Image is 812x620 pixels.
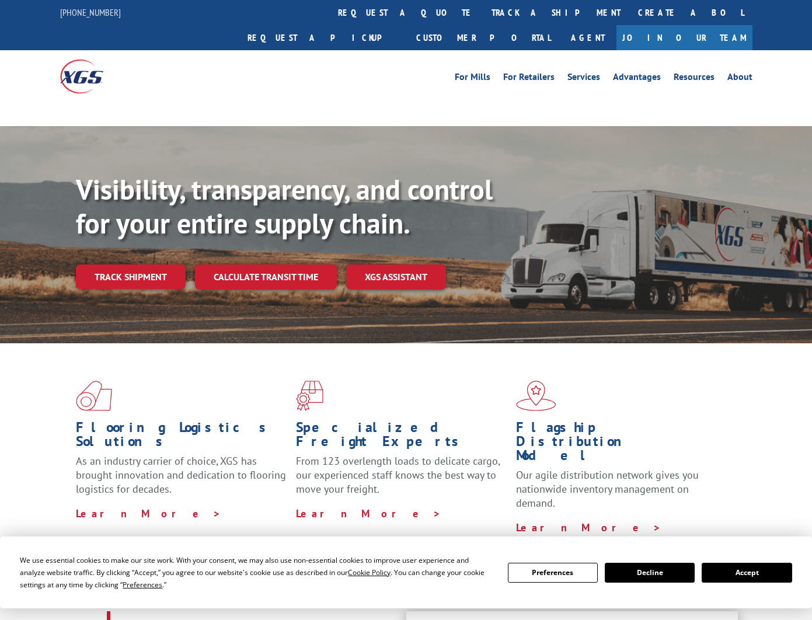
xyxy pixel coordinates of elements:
[76,420,287,454] h1: Flooring Logistics Solutions
[567,72,600,85] a: Services
[605,563,695,583] button: Decline
[455,72,490,85] a: For Mills
[727,72,752,85] a: About
[516,420,727,468] h1: Flagship Distribution Model
[516,468,699,510] span: Our agile distribution network gives you nationwide inventory management on demand.
[346,264,446,290] a: XGS ASSISTANT
[76,507,221,520] a: Learn More >
[239,25,407,50] a: Request a pickup
[616,25,752,50] a: Join Our Team
[559,25,616,50] a: Agent
[296,454,507,506] p: From 123 overlength loads to delicate cargo, our experienced staff knows the best way to move you...
[508,563,598,583] button: Preferences
[613,72,661,85] a: Advantages
[60,6,121,18] a: [PHONE_NUMBER]
[76,264,186,289] a: Track shipment
[503,72,555,85] a: For Retailers
[296,507,441,520] a: Learn More >
[674,72,715,85] a: Resources
[702,563,792,583] button: Accept
[516,381,556,411] img: xgs-icon-flagship-distribution-model-red
[195,264,337,290] a: Calculate transit time
[20,554,493,591] div: We use essential cookies to make our site work. With your consent, we may also use non-essential ...
[348,567,391,577] span: Cookie Policy
[407,25,559,50] a: Customer Portal
[296,381,323,411] img: xgs-icon-focused-on-flooring-red
[123,580,162,590] span: Preferences
[76,381,112,411] img: xgs-icon-total-supply-chain-intelligence-red
[76,171,493,241] b: Visibility, transparency, and control for your entire supply chain.
[76,454,286,496] span: As an industry carrier of choice, XGS has brought innovation and dedication to flooring logistics...
[516,521,661,534] a: Learn More >
[296,420,507,454] h1: Specialized Freight Experts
